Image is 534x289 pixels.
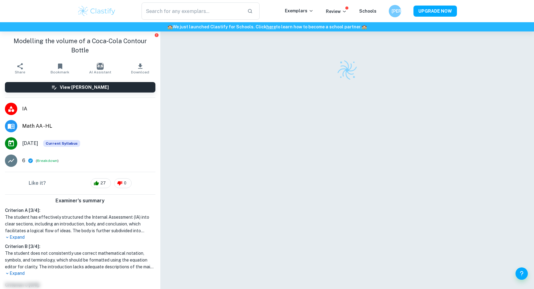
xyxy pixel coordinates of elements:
[77,5,116,17] img: Clastify logo
[5,82,155,93] button: View [PERSON_NAME]
[5,270,155,277] p: Expand
[22,140,38,147] span: [DATE]
[22,157,25,164] p: 6
[5,250,155,270] h1: The student does not consistently use correct mathematical notation, symbols, and terminology, wh...
[43,140,80,147] div: This exemplar is based on the current syllabus. Feel free to refer to it for inspiration/ideas wh...
[22,122,155,130] span: Math AA - HL
[15,70,25,74] span: Share
[60,84,109,91] h6: View [PERSON_NAME]
[22,105,155,113] span: IA
[266,24,276,29] a: here
[97,63,104,70] img: AI Assistant
[5,214,155,234] h1: The student has effectively structured the Internal Assessment (IA) into clear sections, includin...
[114,178,132,188] div: 0
[2,197,158,204] h6: Examiner's summary
[167,24,173,29] span: 🏫
[5,207,155,214] h6: Criterion A [ 3 / 4 ]:
[1,23,533,30] h6: We just launched Clastify for Schools. Click to learn how to become a school partner.
[121,180,130,186] span: 0
[336,59,358,81] img: Clastify logo
[40,60,80,77] button: Bookmark
[120,60,160,77] button: Download
[89,70,111,74] span: AI Assistant
[51,70,69,74] span: Bookmark
[516,267,528,280] button: Help and Feedback
[362,24,367,29] span: 🏫
[131,70,149,74] span: Download
[5,36,155,55] h1: Modelling the volume of a Coca-Cola Contour Bottle
[43,140,80,147] span: Current Syllabus
[5,234,155,241] p: Expand
[389,5,401,17] button: [PERSON_NAME]
[142,2,242,20] input: Search for any exemplars...
[392,8,399,14] h6: [PERSON_NAME]
[97,180,109,186] span: 27
[326,8,347,15] p: Review
[359,9,376,14] a: Schools
[413,6,457,17] button: UPGRADE NOW
[29,180,46,187] h6: Like it?
[91,178,111,188] div: 27
[80,60,120,77] button: AI Assistant
[154,33,159,37] button: Report issue
[285,7,314,14] p: Exemplars
[5,243,155,250] h6: Criterion B [ 3 / 4 ]:
[37,158,57,163] button: Breakdown
[36,158,59,164] span: ( )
